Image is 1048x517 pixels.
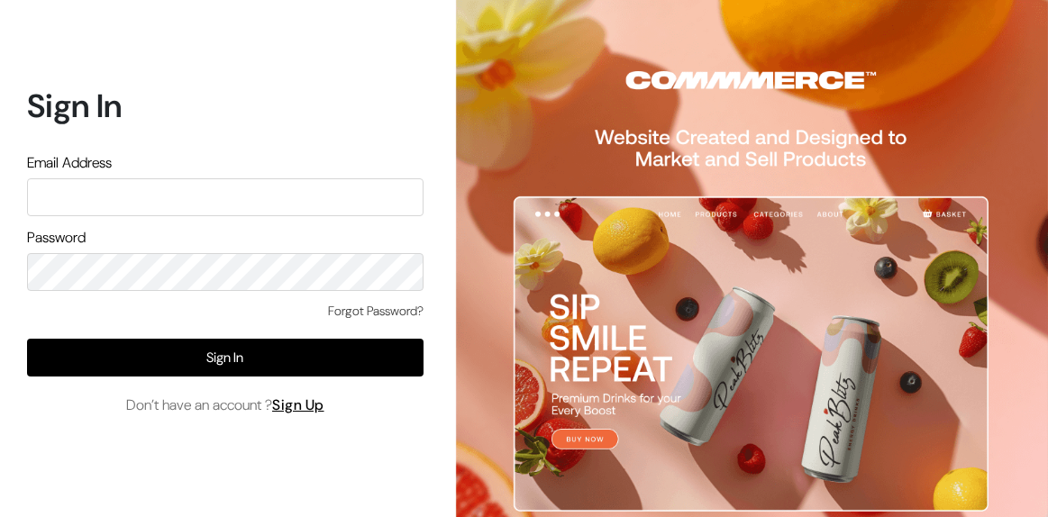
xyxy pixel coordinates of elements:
[27,86,424,125] h1: Sign In
[27,152,112,174] label: Email Address
[328,302,424,321] a: Forgot Password?
[27,339,424,376] button: Sign In
[27,227,86,249] label: Password
[126,395,324,416] span: Don’t have an account ?
[272,395,324,414] a: Sign Up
